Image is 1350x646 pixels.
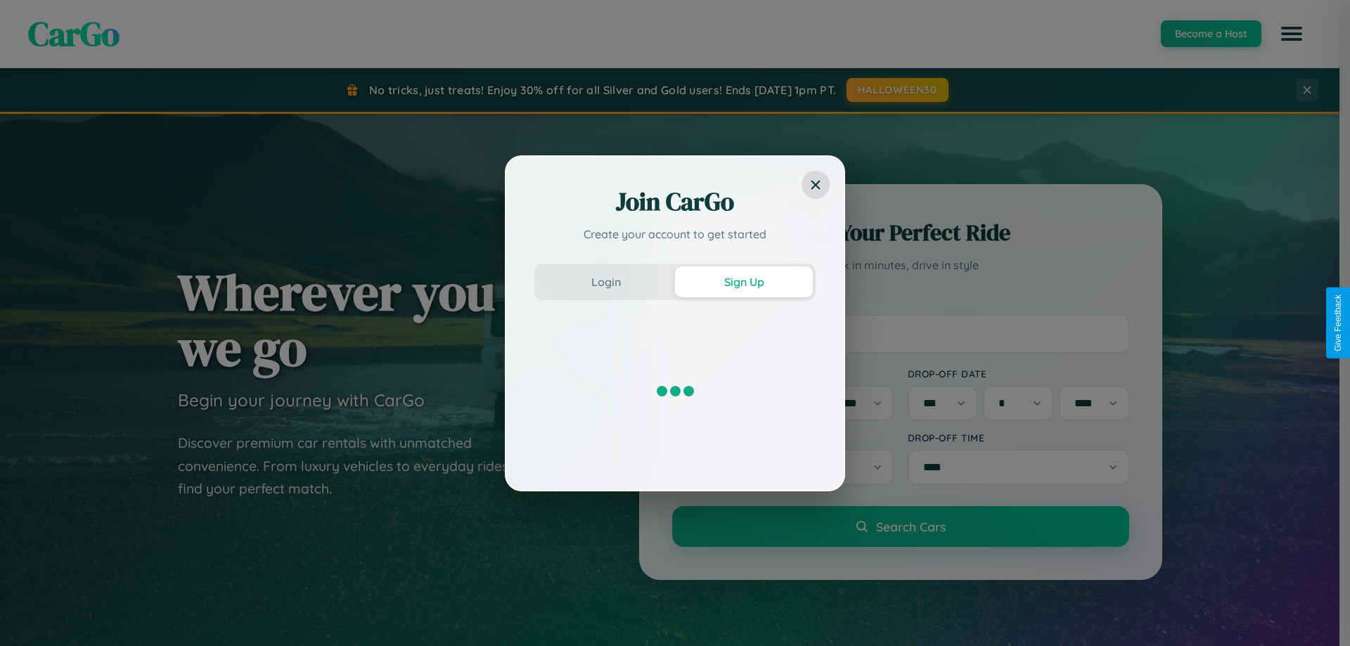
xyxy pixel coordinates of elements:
button: Sign Up [675,266,813,297]
div: Give Feedback [1333,295,1343,351]
h2: Join CarGo [534,185,816,219]
iframe: Intercom live chat [14,598,48,632]
p: Create your account to get started [534,226,816,243]
button: Login [537,266,675,297]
